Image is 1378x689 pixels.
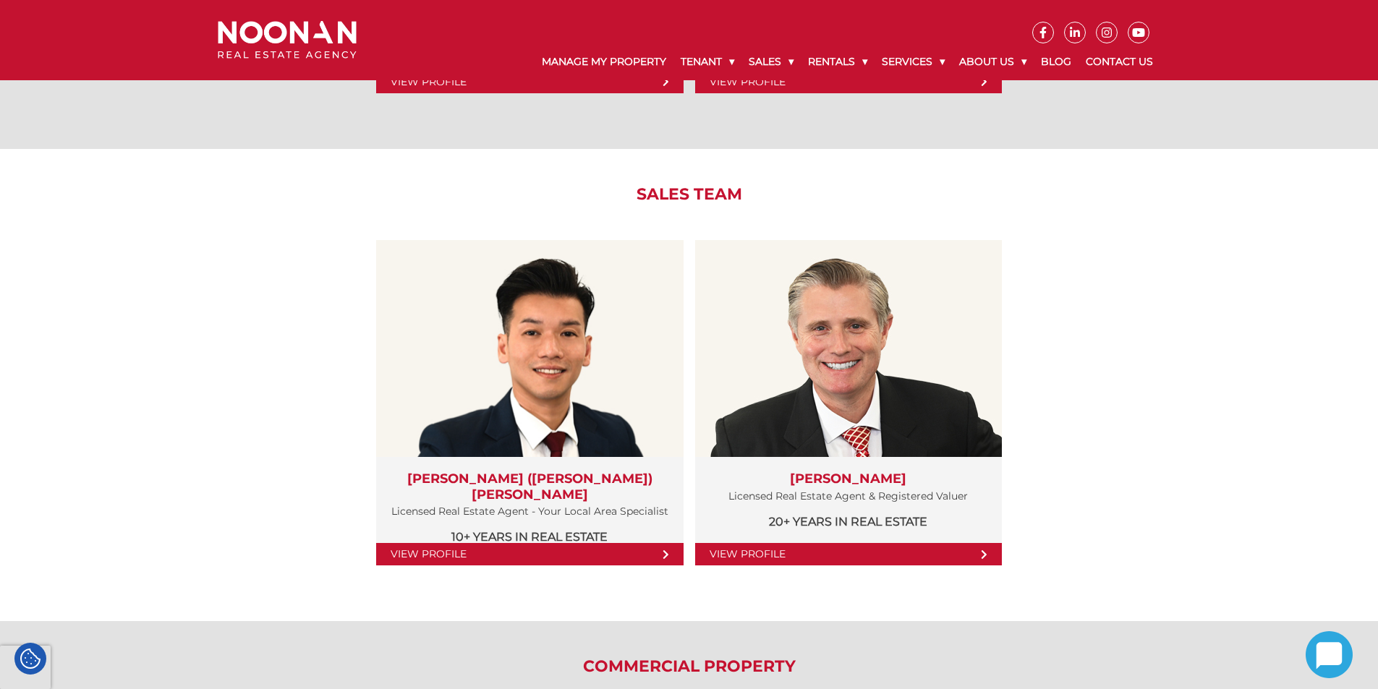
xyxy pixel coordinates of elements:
a: Rentals [801,43,875,80]
a: View Profile [376,543,683,565]
a: Contact Us [1079,43,1160,80]
a: About Us [952,43,1034,80]
p: Licensed Real Estate Agent & Registered Valuer [710,487,987,505]
h3: [PERSON_NAME] [710,471,987,487]
a: Sales [741,43,801,80]
a: Manage My Property [535,43,673,80]
a: Services [875,43,952,80]
a: Tenant [673,43,741,80]
p: 20+ years in Real Estate [710,513,987,531]
img: Noonan Real Estate Agency [218,21,357,59]
p: 10+ years in Real Estate [391,528,668,546]
h3: [PERSON_NAME] ([PERSON_NAME]) [PERSON_NAME] [391,471,668,502]
a: View Profile [376,71,683,93]
a: Blog [1034,43,1079,80]
p: Licensed Real Estate Agent - Your Local Area Specialist [391,502,668,521]
a: View Profile [695,71,1002,93]
h2: Sales Team [207,185,1171,204]
div: Cookie Settings [14,643,46,675]
h2: Commercial Property [207,657,1171,676]
a: View Profile [695,543,1002,565]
